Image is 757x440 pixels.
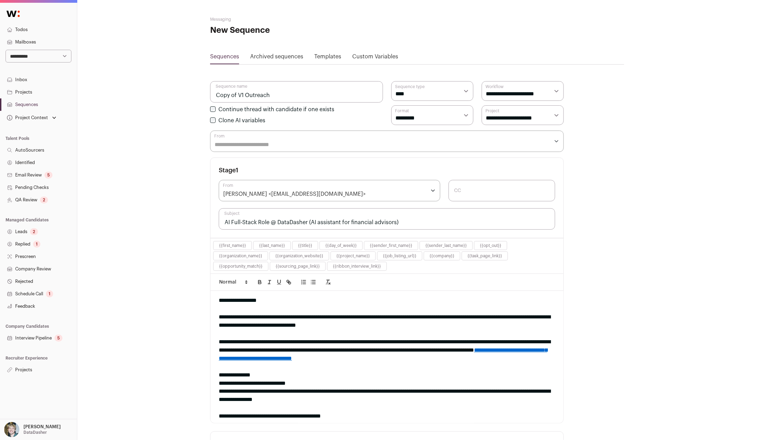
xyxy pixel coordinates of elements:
div: 2 [40,197,48,203]
img: Wellfound [3,7,23,21]
h2: Messaging [210,17,348,22]
h1: New Sequence [210,25,348,36]
span: 1 [236,167,238,173]
button: {{task_page_link}} [468,253,502,259]
label: Clone AI variables [218,118,265,123]
button: {{last_name}} [259,243,285,248]
button: Open dropdown [6,113,58,123]
div: 1 [33,241,40,248]
div: 5 [55,335,62,342]
p: [PERSON_NAME] [23,424,61,430]
input: CC [449,180,555,201]
div: 1 [46,290,53,297]
a: Custom Variables [352,54,398,59]
button: {{sourcing_page_link}} [276,264,320,269]
div: 2 [30,228,38,235]
button: {{organization_website}} [275,253,323,259]
button: {{organization_name}} [219,253,262,259]
input: Sequence name [210,81,383,103]
a: Archived sequences [250,54,303,59]
a: Templates [314,54,341,59]
button: {{sender_first_name}} [370,243,412,248]
div: [PERSON_NAME] <[EMAIL_ADDRESS][DOMAIN_NAME]> [223,190,366,198]
input: Subject [219,208,555,230]
button: Open dropdown [3,422,62,437]
button: {{opt_out}} [480,243,501,248]
a: Sequences [210,54,239,59]
button: {{day_of_week}} [325,243,357,248]
button: {{project_name}} [336,253,370,259]
button: {{ribbon_interview_link}} [333,264,381,269]
button: {{opportunity_match}} [219,264,263,269]
button: {{first_name}} [219,243,246,248]
img: 6494470-medium_jpg [4,422,19,437]
button: {{title}} [298,243,312,248]
div: Project Context [6,115,48,121]
h3: Stage [219,166,238,174]
button: {{sender_last_name}} [425,243,467,248]
button: {{job_listing_url}} [383,253,416,259]
button: {{company}} [430,253,454,259]
label: Continue thread with candidate if one exists [218,107,334,112]
p: DataDasher [23,430,47,435]
div: 5 [45,172,52,179]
